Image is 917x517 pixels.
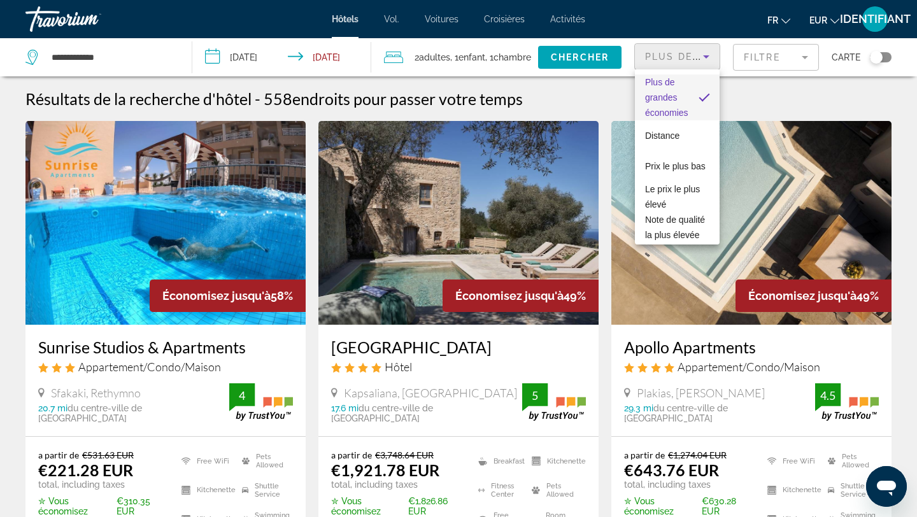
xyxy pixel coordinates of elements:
[645,161,706,171] font: Prix ​​le plus bas
[645,131,679,141] font: Distance
[635,69,720,244] div: Sort by
[645,77,688,118] font: Plus de grandes économies
[645,184,700,209] font: Le prix le plus élevé
[866,466,907,507] iframe: Bouton de lancement de la fenêtre de messagerie
[645,215,705,240] font: Note de qualité la plus élevée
